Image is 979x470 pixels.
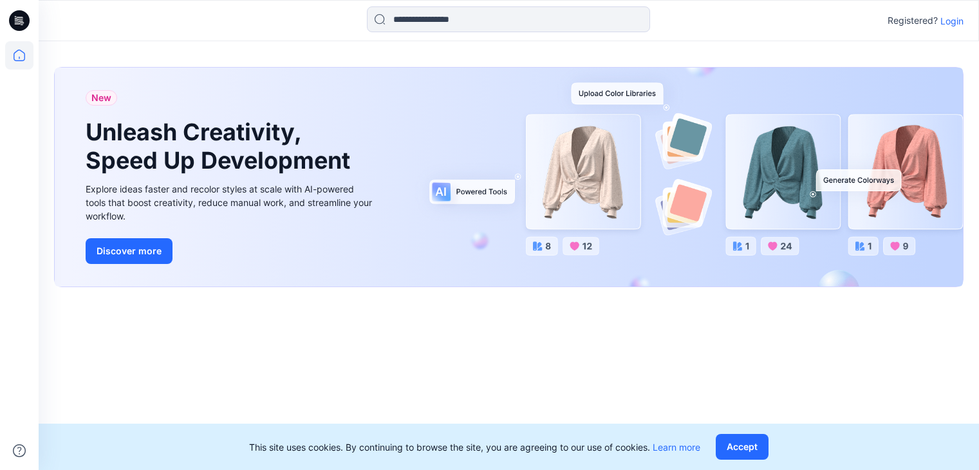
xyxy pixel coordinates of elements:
p: Login [940,14,964,28]
h1: Unleash Creativity, Speed Up Development [86,118,356,174]
a: Learn more [653,442,700,453]
div: Explore ideas faster and recolor styles at scale with AI-powered tools that boost creativity, red... [86,182,375,223]
a: Discover more [86,238,375,264]
span: New [91,90,111,106]
button: Discover more [86,238,172,264]
p: This site uses cookies. By continuing to browse the site, you are agreeing to our use of cookies. [249,440,700,454]
button: Accept [716,434,769,460]
p: Registered? [888,13,938,28]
